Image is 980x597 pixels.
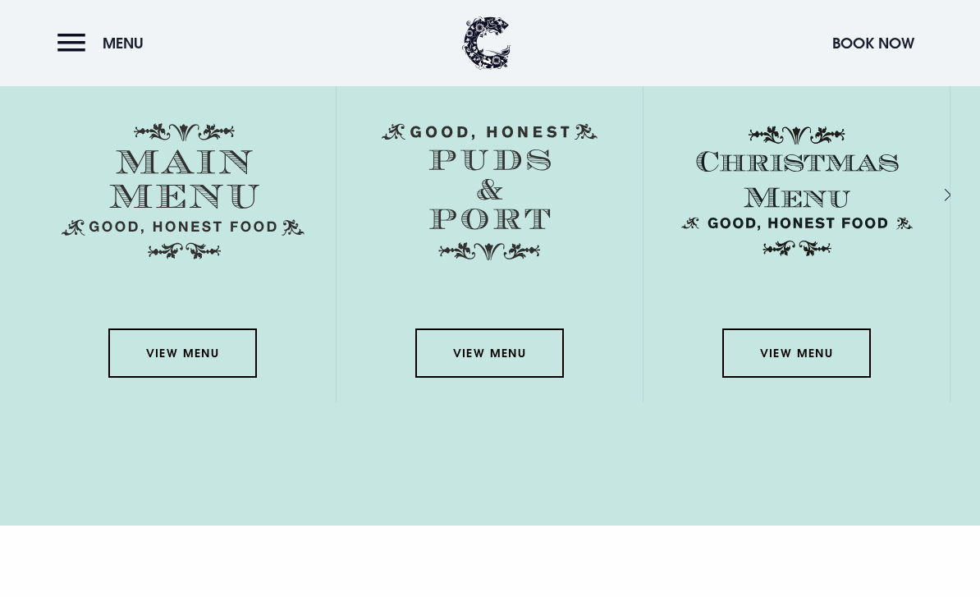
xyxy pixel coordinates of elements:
[462,16,511,70] img: Clandeboye Lodge
[103,34,144,53] span: Menu
[722,328,870,378] a: View Menu
[57,25,152,61] button: Menu
[824,25,923,61] button: Book Now
[675,123,918,259] img: Christmas Menu SVG
[62,123,305,259] img: Menu main menu
[108,328,256,378] a: View Menu
[923,183,938,207] div: Next slide
[382,123,598,261] img: Menu puds and port
[415,328,563,378] a: View Menu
